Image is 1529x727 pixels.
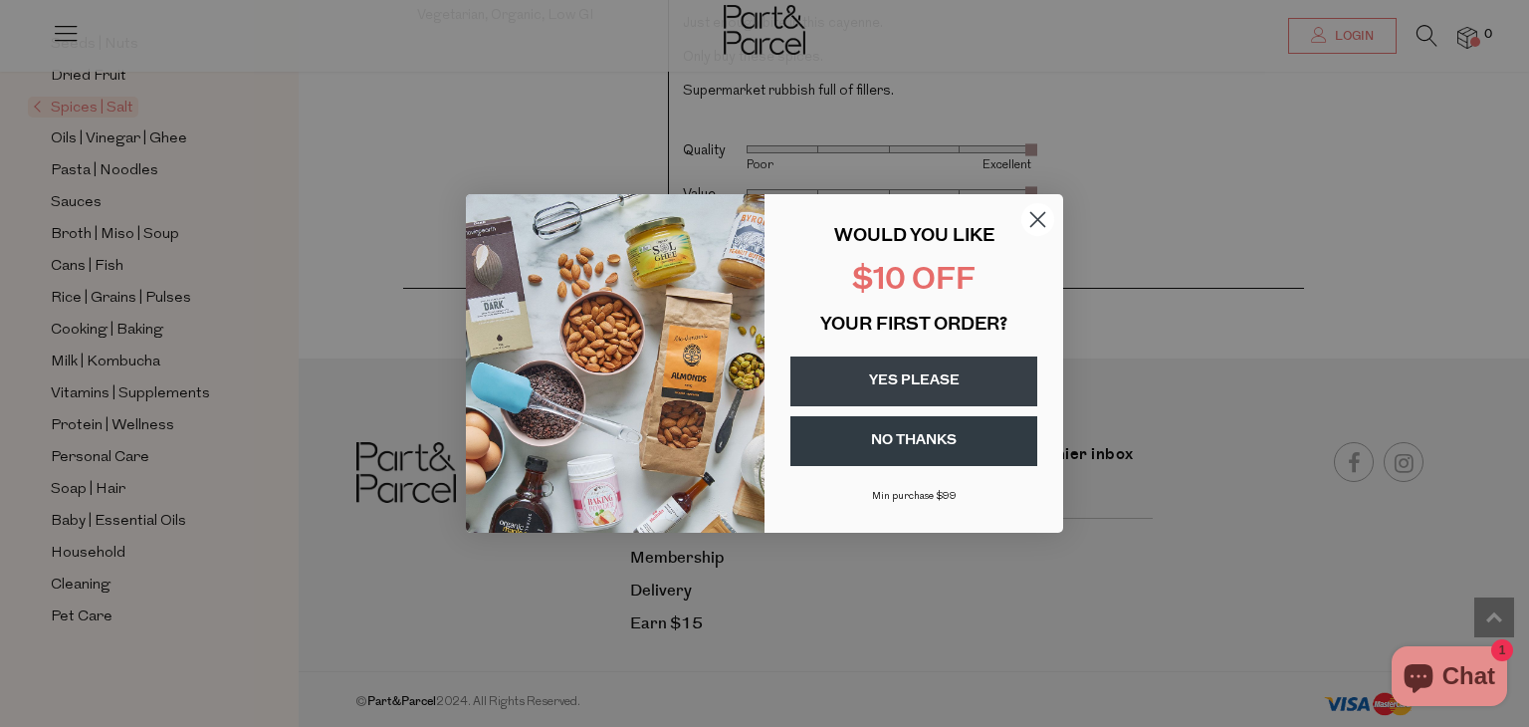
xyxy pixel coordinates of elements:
span: YOUR FIRST ORDER? [820,317,1007,335]
img: 43fba0fb-7538-40bc-babb-ffb1a4d097bc.jpeg [466,194,764,533]
span: $10 OFF [852,266,976,297]
button: Close dialog [1020,202,1055,237]
span: WOULD YOU LIKE [834,228,994,246]
button: NO THANKS [790,416,1037,466]
button: YES PLEASE [790,357,1037,406]
span: Min purchase $99 [872,491,957,502]
inbox-online-store-chat: Shopify online store chat [1386,646,1513,711]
